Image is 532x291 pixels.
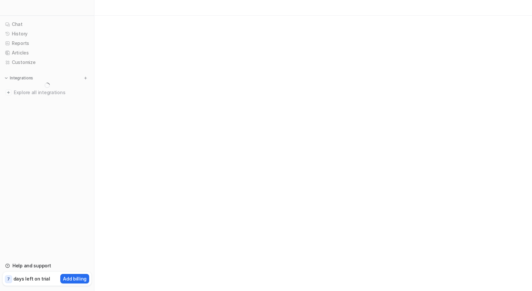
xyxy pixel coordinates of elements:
button: Integrations [3,75,35,81]
a: Reports [3,39,91,48]
p: Integrations [10,75,33,81]
img: explore all integrations [5,89,12,96]
img: menu_add.svg [83,76,88,80]
p: Add billing [63,275,87,282]
p: 7 [7,276,10,282]
button: Add billing [60,274,89,283]
p: days left on trial [13,275,50,282]
img: expand menu [4,76,9,80]
span: Explore all integrations [14,87,89,98]
a: Explore all integrations [3,88,91,97]
a: Help and support [3,261,91,270]
a: Customize [3,58,91,67]
a: History [3,29,91,38]
a: Articles [3,48,91,57]
a: Chat [3,20,91,29]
